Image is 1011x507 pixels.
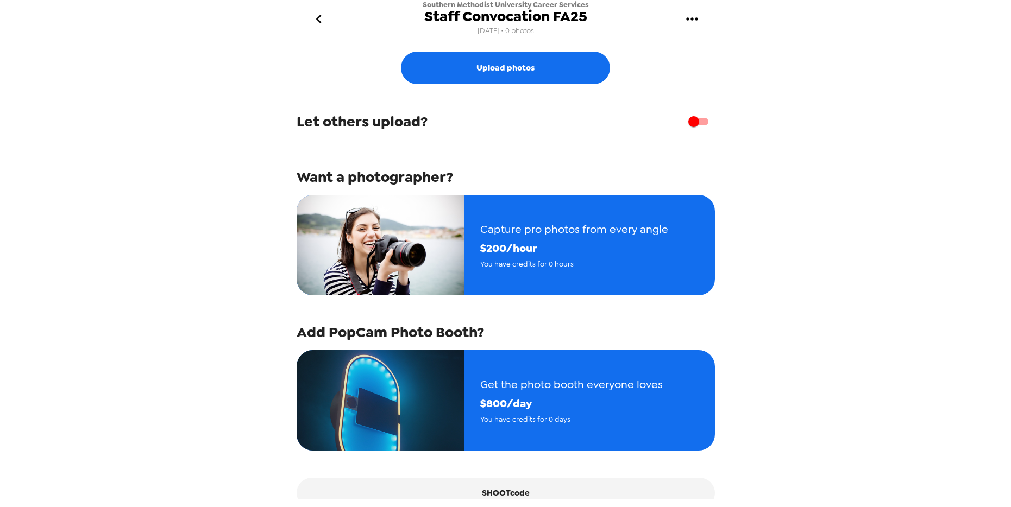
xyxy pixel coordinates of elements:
[480,394,663,413] span: $ 800 /day
[478,24,534,39] span: [DATE] • 0 photos
[297,167,453,187] span: Want a photographer?
[480,375,663,394] span: Get the photo booth everyone loves
[480,220,668,239] span: Capture pro photos from every angle
[480,413,663,426] span: You have credits for 0 days
[480,239,668,258] span: $ 200 /hour
[297,350,464,451] img: popcam example
[424,9,587,24] span: Staff Convocation FA25
[297,195,715,295] button: Capture pro photos from every angle$200/hourYou have credits for 0 hours
[480,258,668,270] span: You have credits for 0 hours
[297,112,428,131] span: Let others upload?
[297,322,484,342] span: Add PopCam Photo Booth?
[302,2,337,37] button: go back
[297,195,464,295] img: photographer example
[401,52,610,84] button: Upload photos
[297,350,715,451] button: Get the photo booth everyone loves$800/dayYou have credits for 0 days
[675,2,710,37] button: gallery menu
